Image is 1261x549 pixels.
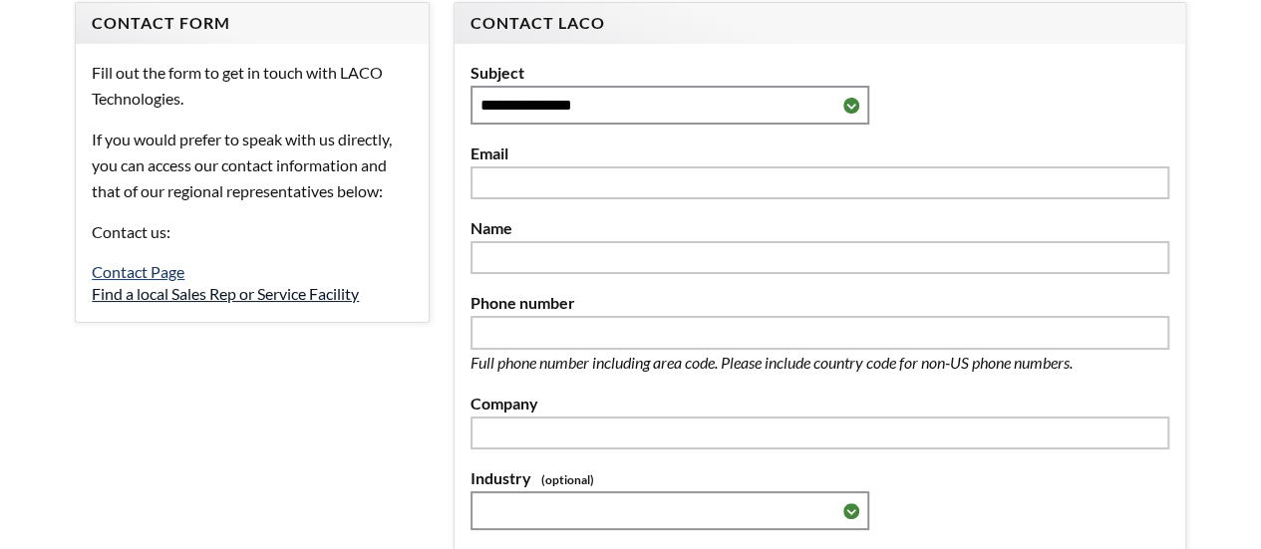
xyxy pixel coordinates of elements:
label: Phone number [471,290,1169,316]
h4: Contact Form [92,13,412,34]
a: Contact Page [92,262,184,281]
p: Full phone number including area code. Please include country code for non-US phone numbers. [471,350,1138,376]
p: If you would prefer to speak with us directly, you can access our contact information and that of... [92,127,412,203]
a: Find a local Sales Rep or Service Facility [92,284,359,303]
label: Email [471,140,1169,166]
p: Contact us: [92,219,412,245]
h4: Contact LACO [471,13,1169,34]
label: Industry [471,465,1169,491]
label: Subject [471,60,1169,86]
p: Fill out the form to get in touch with LACO Technologies. [92,60,412,111]
label: Name [471,215,1169,241]
label: Company [471,391,1169,416]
